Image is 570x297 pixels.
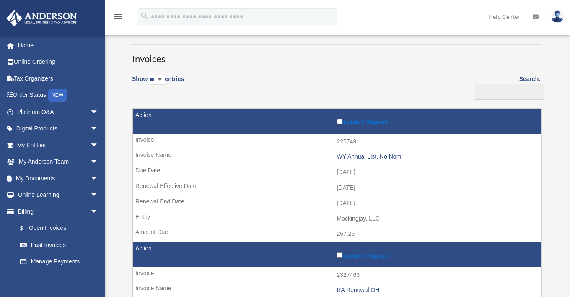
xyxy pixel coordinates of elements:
a: My Documentsarrow_drop_down [6,170,111,187]
span: arrow_drop_down [90,104,107,121]
span: arrow_drop_down [90,137,107,154]
label: Include in Payment [337,250,537,259]
span: arrow_drop_down [90,203,107,220]
a: Tax Organizers [6,70,111,87]
span: arrow_drop_down [90,120,107,138]
input: Include in Payment [337,252,342,258]
img: Anderson Advisors Platinum Portal [4,10,80,26]
a: Home [6,37,111,54]
a: Online Learningarrow_drop_down [6,187,111,203]
a: Online Ordering [6,54,111,70]
i: menu [113,12,123,22]
img: User Pic [551,10,564,23]
div: NEW [48,89,67,102]
div: RA Renewal OH [337,287,537,294]
td: [DATE] [133,195,541,211]
a: menu [113,15,123,22]
a: $Open Invoices [12,220,103,237]
select: Showentries [148,75,165,85]
td: [DATE] [133,164,541,180]
label: Include in Payment [337,117,537,125]
a: Platinum Q&Aarrow_drop_down [6,104,111,120]
span: arrow_drop_down [90,170,107,187]
i: search [140,11,149,21]
td: [DATE] [133,180,541,196]
label: Show entries [132,74,184,93]
a: Past Invoices [12,237,107,253]
h3: Invoices [132,44,541,65]
td: 257.25 [133,226,541,242]
a: My Anderson Teamarrow_drop_down [6,154,111,170]
td: 2327463 [133,267,541,283]
span: arrow_drop_down [90,154,107,171]
td: 2257491 [133,134,541,150]
a: Digital Productsarrow_drop_down [6,120,111,137]
div: WY Annual List, No Nom [337,153,537,160]
input: Search: [474,84,544,100]
a: Billingarrow_drop_down [6,203,107,220]
span: arrow_drop_down [90,187,107,204]
a: Manage Payments [12,253,107,270]
span: $ [25,223,29,234]
input: Include in Payment [337,119,342,124]
a: My Entitiesarrow_drop_down [6,137,111,154]
a: Order StatusNEW [6,87,111,104]
td: Mockingjay, LLC [133,211,541,227]
label: Search: [471,74,541,100]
